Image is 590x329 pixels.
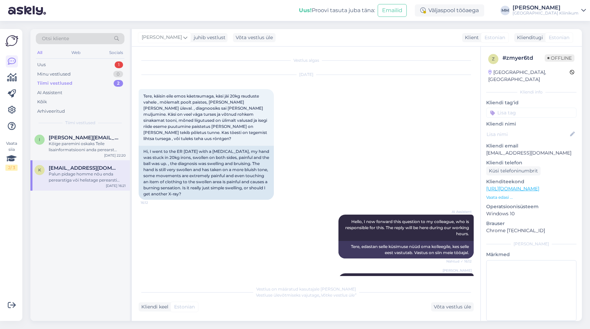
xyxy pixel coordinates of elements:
[486,227,576,234] p: Chrome [TECHNICAL_ID]
[446,209,472,214] span: AI Assistent
[141,200,166,205] span: 16:12
[486,89,576,95] div: Kliendi info
[486,210,576,217] p: Windows 10
[36,48,44,57] div: All
[500,6,510,15] div: MM
[233,33,276,42] div: Võta vestlus üle
[38,167,41,172] span: k
[492,56,495,61] span: z
[486,178,576,185] p: Klienditeekond
[37,108,65,115] div: Arhiveeritud
[108,48,124,57] div: Socials
[513,5,579,10] div: [PERSON_NAME]
[486,251,576,258] p: Märkmed
[486,99,576,106] p: Kliendi tag'id
[378,4,407,17] button: Emailid
[486,241,576,247] div: [PERSON_NAME]
[115,61,123,68] div: 1
[486,194,576,200] p: Vaata edasi ...
[486,203,576,210] p: Operatsioonisüsteem
[139,303,168,310] div: Kliendi keel
[486,159,576,166] p: Kliendi telefon
[487,131,569,138] input: Lisa nimi
[37,61,46,68] div: Uus
[545,54,574,62] span: Offline
[139,72,474,78] div: [DATE]
[415,4,484,17] div: Väljaspool tööaega
[42,35,69,42] span: Otsi kliente
[299,6,375,15] div: Proovi tasuta juba täna:
[139,146,274,200] div: Hi, I went to the ER [DATE] with a [MEDICAL_DATA], my hand was stuck in 20kg irons, swollen on bo...
[37,99,47,105] div: Kõik
[488,69,570,83] div: [GEOGRAPHIC_DATA], [GEOGRAPHIC_DATA]
[37,71,71,78] div: Minu vestlused
[37,80,72,87] div: Tiimi vestlused
[114,80,123,87] div: 2
[256,293,356,298] span: Vestluse ülevõtmiseks vajutage
[431,302,474,311] div: Võta vestlus üle
[319,293,356,298] i: „Võtke vestlus üle”
[143,93,268,141] span: Tere, käisin eile emos käetraumaga, käsi jäi 20kg rauduste vahele , mölemalt poolt paistes, [PERS...
[486,142,576,149] p: Kliendi email
[256,286,356,292] span: Vestlus on määratud kasutajale [PERSON_NAME]
[49,135,119,141] span: ingmar.hiob.1994@gmail.com
[49,141,126,153] div: Kõige paremini oskaks Teile lisainformatsiooni anda perearst ja/või raviarst. Kas olete nende [PE...
[5,165,18,171] div: 2 / 3
[39,137,40,142] span: i
[345,219,470,236] span: Hello, I now forward this question to my colleague, who is responsible for this. The reply will b...
[514,34,543,41] div: Klienditugi
[174,303,195,310] span: Estonian
[462,34,479,41] div: Klient
[104,153,126,158] div: [DATE] 22:20
[486,108,576,118] input: Lisa tag
[5,34,18,47] img: Askly Logo
[70,48,82,57] div: Web
[142,34,182,41] span: [PERSON_NAME]
[49,171,126,183] div: Palun pidage homme nõu enda perearstiga või helistage perearsti nõuandeliinile 1220, et hinnata [...
[486,166,541,175] div: Küsi telefoninumbrit
[338,241,474,258] div: Tere, edastan selle küsimuse nüüd oma kolleegile, kes selle eest vastutab. Vastus on siin meie tö...
[502,54,545,62] div: # zmyer6td
[443,268,472,273] span: [PERSON_NAME]
[139,57,474,63] div: Vestlus algas
[113,71,123,78] div: 0
[446,259,472,264] span: Nähtud ✓ 16:12
[299,7,312,13] b: Uus!
[65,120,95,126] span: Tiimi vestlused
[37,89,62,96] div: AI Assistent
[486,149,576,157] p: [EMAIL_ADDRESS][DOMAIN_NAME]
[49,165,119,171] span: krisette.sander@gmail.com
[513,5,586,16] a: [PERSON_NAME][GEOGRAPHIC_DATA] Kliinikum
[106,183,126,188] div: [DATE] 16:21
[549,34,569,41] span: Estonian
[485,34,505,41] span: Estonian
[486,220,576,227] p: Brauser
[486,120,576,128] p: Kliendi nimi
[513,10,579,16] div: [GEOGRAPHIC_DATA] Kliinikum
[486,186,539,192] a: [URL][DOMAIN_NAME]
[191,34,226,41] div: juhib vestlust
[5,140,18,171] div: Vaata siia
